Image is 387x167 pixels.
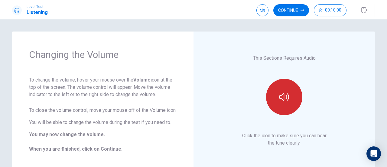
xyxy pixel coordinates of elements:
p: This Sections Requires Audio [253,55,316,62]
button: Continue [273,4,309,16]
p: To change the volume, hover your mouse over the icon at the top of the screen. The volume control... [29,76,177,98]
p: You will be able to change the volume during the test if you need to. [29,119,177,126]
b: You may now change the volume. When you are finished, click on Continue. [29,132,122,152]
span: Level Test [27,5,48,9]
h1: Changing the Volume [29,48,177,61]
div: Open Intercom Messenger [366,146,381,161]
p: Click the icon to make sure you can hear the tune clearly. [242,132,327,147]
span: 00:10:00 [325,8,341,13]
p: To close the volume control, move your mouse off of the Volume icon. [29,107,177,114]
strong: Volume [133,77,151,83]
button: 00:10:00 [314,4,346,16]
h1: Listening [27,9,48,16]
